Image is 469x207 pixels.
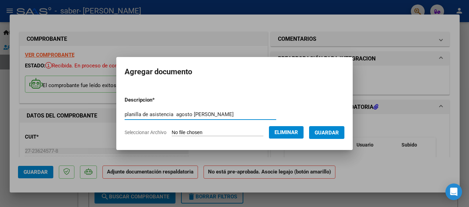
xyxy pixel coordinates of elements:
span: Seleccionar Archivo [125,130,166,135]
button: Guardar [309,126,344,139]
span: Eliminar [274,129,298,135]
h2: Agregar documento [125,65,344,78]
p: Descripcion [125,96,191,104]
span: Guardar [315,130,339,136]
div: Open Intercom Messenger [445,184,462,200]
button: Eliminar [269,126,304,139]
